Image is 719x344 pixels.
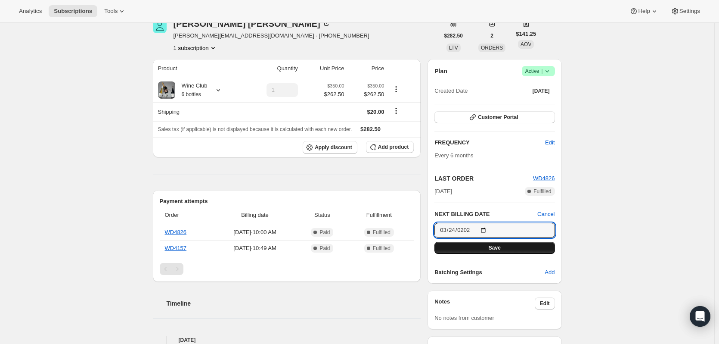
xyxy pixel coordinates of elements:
[367,83,384,88] small: $350.00
[434,315,494,321] span: No notes from customer
[366,141,414,153] button: Add product
[533,88,550,94] span: [DATE]
[434,138,545,147] h2: FREQUENCY
[165,245,187,251] a: WD4157
[449,45,458,51] span: LTV
[243,59,301,78] th: Quantity
[347,59,387,78] th: Price
[690,306,710,327] div: Open Intercom Messenger
[545,268,555,277] span: Add
[99,5,131,17] button: Tools
[434,152,473,159] span: Every 6 months
[434,210,537,219] h2: NEXT BILLING DATE
[160,263,414,275] nav: Pagination
[319,245,330,252] span: Paid
[527,85,555,97] button: [DATE]
[434,67,447,75] h2: Plan
[485,30,499,42] button: 2
[49,5,97,17] button: Subscriptions
[301,59,347,78] th: Unit Price
[167,299,421,308] h2: Timeline
[481,45,503,51] span: ORDERS
[478,114,518,121] span: Customer Portal
[389,84,403,94] button: Product actions
[182,91,201,97] small: 6 bottles
[153,59,243,78] th: Product
[537,210,555,219] button: Cancel
[533,188,551,195] span: Fulfilled
[158,81,175,99] img: product img
[315,144,352,151] span: Apply discount
[539,266,560,279] button: Add
[174,19,331,28] div: [PERSON_NAME] [PERSON_NAME]
[434,87,468,95] span: Created Date
[389,106,403,116] button: Shipping actions
[14,5,47,17] button: Analytics
[324,90,344,99] span: $262.50
[319,229,330,236] span: Paid
[327,83,344,88] small: $350.00
[434,174,533,183] h2: LAST ORDER
[160,206,212,225] th: Order
[215,228,295,237] span: [DATE] · 10:00 AM
[300,211,344,219] span: Status
[215,211,295,219] span: Billing date
[349,211,409,219] span: Fulfillment
[303,141,357,154] button: Apply discount
[516,30,536,38] span: $141.25
[174,44,217,52] button: Product actions
[490,32,493,39] span: 2
[360,126,381,132] span: $282.50
[153,102,243,121] th: Shipping
[349,90,384,99] span: $262.50
[666,5,705,17] button: Settings
[624,5,663,17] button: Help
[434,187,452,196] span: [DATE]
[444,32,463,39] span: $282.50
[378,144,409,150] span: Add product
[535,297,555,310] button: Edit
[434,297,535,310] h3: Notes
[175,81,208,99] div: Wine Club
[165,229,187,235] a: WD4826
[540,300,550,307] span: Edit
[434,111,555,123] button: Customer Portal
[215,244,295,253] span: [DATE] · 10:49 AM
[489,244,501,251] span: Save
[19,8,42,15] span: Analytics
[533,175,555,181] a: WD4826
[373,245,390,252] span: Fulfilled
[638,8,650,15] span: Help
[545,138,555,147] span: Edit
[373,229,390,236] span: Fulfilled
[541,68,542,75] span: |
[367,109,384,115] span: $20.00
[525,67,552,75] span: Active
[434,242,555,254] button: Save
[174,31,369,40] span: [PERSON_NAME][EMAIL_ADDRESS][DOMAIN_NAME] · [PHONE_NUMBER]
[54,8,92,15] span: Subscriptions
[160,197,414,206] h2: Payment attempts
[679,8,700,15] span: Settings
[434,268,545,277] h6: Batching Settings
[158,126,352,132] span: Sales tax (if applicable) is not displayed because it is calculated with each new order.
[439,30,468,42] button: $282.50
[153,19,167,33] span: Christine Christensen
[540,136,560,150] button: Edit
[533,174,555,183] button: WD4826
[521,41,531,47] span: AOV
[104,8,118,15] span: Tools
